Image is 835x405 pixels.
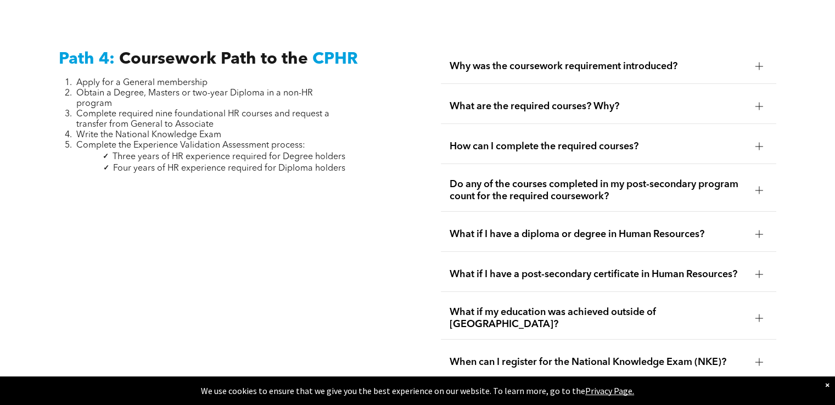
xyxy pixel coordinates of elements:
[585,385,634,396] a: Privacy Page.
[119,51,308,67] span: Coursework Path to the
[59,51,115,67] span: Path 4:
[450,306,746,330] span: What if my education was achieved outside of [GEOGRAPHIC_DATA]?
[450,100,746,113] span: What are the required courses? Why?
[450,356,746,368] span: When can I register for the National Knowledge Exam (NKE)?
[450,140,746,153] span: How can I complete the required courses?
[450,228,746,240] span: What if I have a diploma or degree in Human Resources?
[76,110,329,129] span: Complete required nine foundational HR courses and request a transfer from General to Associate
[113,164,345,173] span: Four years of HR experience required for Diploma holders
[450,60,746,72] span: Why was the coursework requirement introduced?
[76,78,208,87] span: Apply for a General membership
[312,51,358,67] span: CPHR
[113,153,345,161] span: Three years of HR experience required for Degree holders
[450,268,746,280] span: What if I have a post-secondary certificate in Human Resources?
[76,141,305,150] span: Complete the Experience Validation Assessment process:
[825,379,830,390] div: Dismiss notification
[76,131,221,139] span: Write the National Knowledge Exam
[450,178,746,203] span: Do any of the courses completed in my post-secondary program count for the required coursework?
[76,89,313,108] span: Obtain a Degree, Masters or two-year Diploma in a non-HR program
